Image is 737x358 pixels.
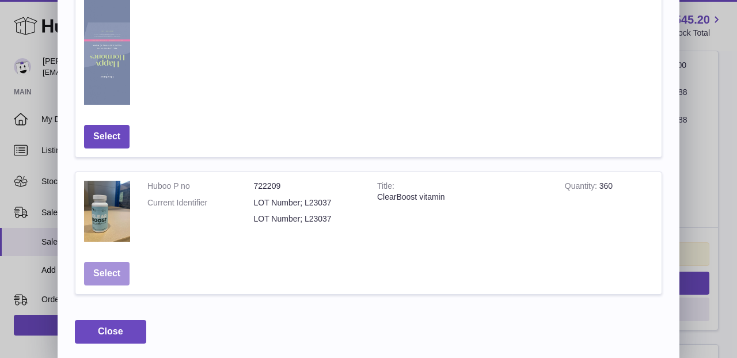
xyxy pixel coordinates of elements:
strong: Title [377,181,394,193]
div: ClearBoost vitamin [377,192,548,203]
dd: 722209 [254,181,360,192]
span: Close [98,326,123,336]
dd: LOT Number; L23037 [254,197,360,208]
dt: Huboo P no [147,181,254,192]
strong: Quantity [565,181,599,193]
button: Select [84,125,130,148]
dd: LOT Number; L23037 [254,214,360,224]
td: 360 [556,172,662,254]
dt: Current Identifier [147,197,254,208]
img: ClearBoost vitamin [84,181,130,242]
button: Close [75,320,146,344]
button: Select [84,262,130,285]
